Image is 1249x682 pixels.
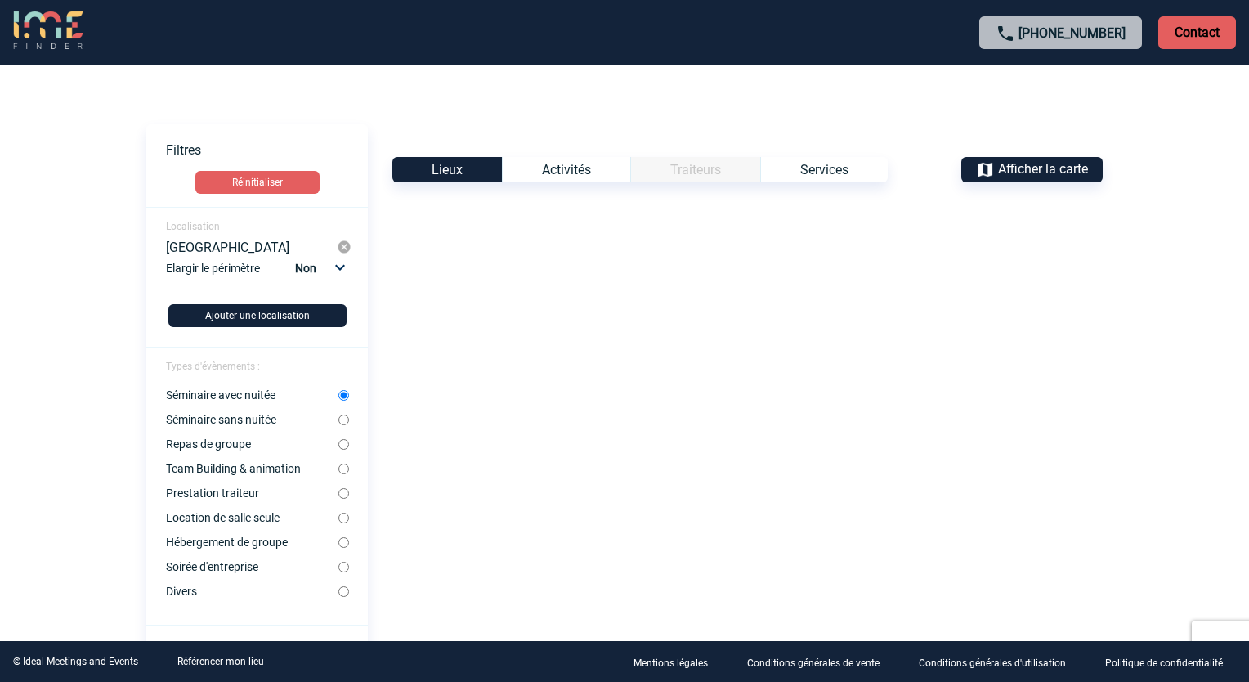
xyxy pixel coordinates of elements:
label: Divers [166,585,338,598]
label: Séminaire avec nuitée [166,388,338,402]
div: Services [760,157,888,182]
span: Types d'évènements : [166,361,260,372]
button: Réinitialiser [195,171,320,194]
div: Activités [502,157,630,182]
a: Conditions générales d'utilisation [906,654,1092,670]
label: Location de salle seule [166,511,338,524]
div: Lieux [392,157,502,182]
label: Hébergement de groupe [166,536,338,549]
a: Référencer mon lieu [177,656,264,667]
button: Ajouter une localisation [168,304,347,327]
label: Team Building & animation [166,462,338,475]
div: Catégorie non disponible pour le type d’Événement sélectionné [630,157,760,182]
p: Filtres [166,142,368,158]
span: Localisation [166,221,220,232]
p: Mentions légales [633,657,708,669]
span: Afficher la carte [998,161,1088,177]
p: Conditions générales de vente [747,657,880,669]
p: Politique de confidentialité [1105,657,1223,669]
label: Soirée d'entreprise [166,560,338,573]
a: Réinitialiser [146,171,368,194]
a: Mentions légales [620,654,734,670]
a: Politique de confidentialité [1092,654,1249,670]
p: Contact [1158,16,1236,49]
div: [GEOGRAPHIC_DATA] [166,240,337,254]
a: [PHONE_NUMBER] [1018,25,1126,41]
label: Repas de groupe [166,437,338,451]
label: Prestation traiteur [166,487,338,500]
img: call-24-px.png [996,24,1015,43]
p: Conditions générales d'utilisation [919,657,1066,669]
a: Conditions générales de vente [734,654,906,670]
div: © Ideal Meetings and Events [13,656,138,667]
label: Séminaire sans nuitée [166,413,338,426]
img: cancel-24-px-g.png [337,240,351,254]
div: Elargir le périmètre [166,258,351,291]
